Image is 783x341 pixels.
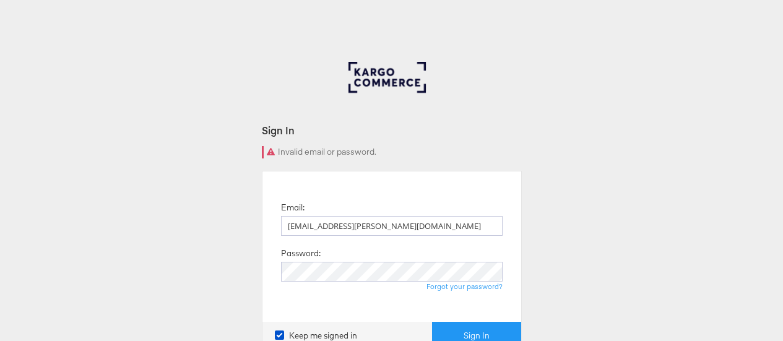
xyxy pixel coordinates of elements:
[281,216,503,236] input: Email
[262,123,522,137] div: Sign In
[281,202,305,214] label: Email:
[262,146,522,158] div: Invalid email or password.
[281,248,321,259] label: Password:
[426,282,503,291] a: Forgot your password?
